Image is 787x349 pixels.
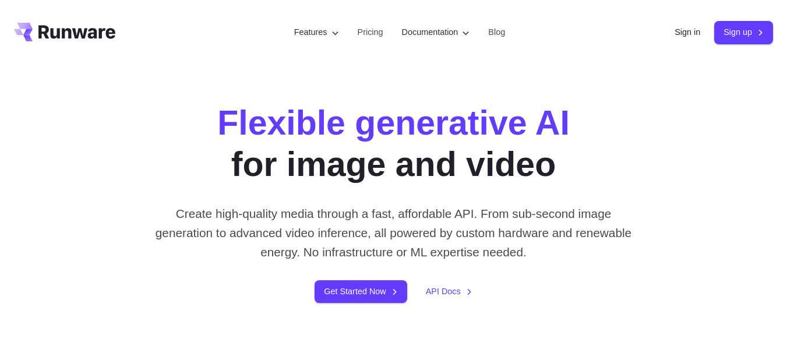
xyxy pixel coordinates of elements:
p: Create high-quality media through a fast, affordable API. From sub-second image generation to adv... [151,204,637,262]
label: Features [294,26,339,39]
a: Pricing [358,26,383,39]
strong: Flexible generative AI [217,104,570,142]
a: Get Started Now [315,280,407,303]
a: API Docs [426,285,472,298]
a: Blog [488,26,505,39]
a: Sign up [714,21,773,44]
label: Documentation [402,26,470,39]
a: Sign in [675,26,700,39]
h1: for image and video [217,103,570,185]
a: Go to / [14,23,115,41]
